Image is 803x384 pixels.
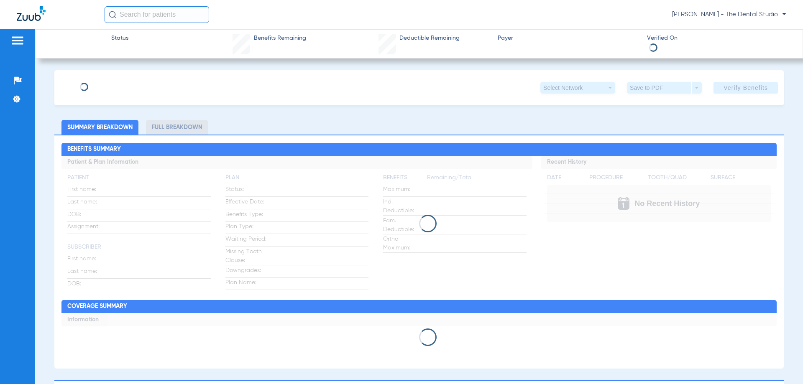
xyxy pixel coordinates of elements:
[111,34,128,43] span: Status
[61,120,138,135] li: Summary Breakdown
[254,34,306,43] span: Benefits Remaining
[498,34,640,43] span: Payer
[146,120,208,135] li: Full Breakdown
[11,36,24,46] img: hamburger-icon
[105,6,209,23] input: Search for patients
[399,34,460,43] span: Deductible Remaining
[61,300,776,313] h2: Coverage Summary
[672,10,786,19] span: [PERSON_NAME] - The Dental Studio
[61,143,776,156] h2: Benefits Summary
[647,34,789,43] span: Verified On
[109,11,116,18] img: Search Icon
[17,6,46,21] img: Zuub Logo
